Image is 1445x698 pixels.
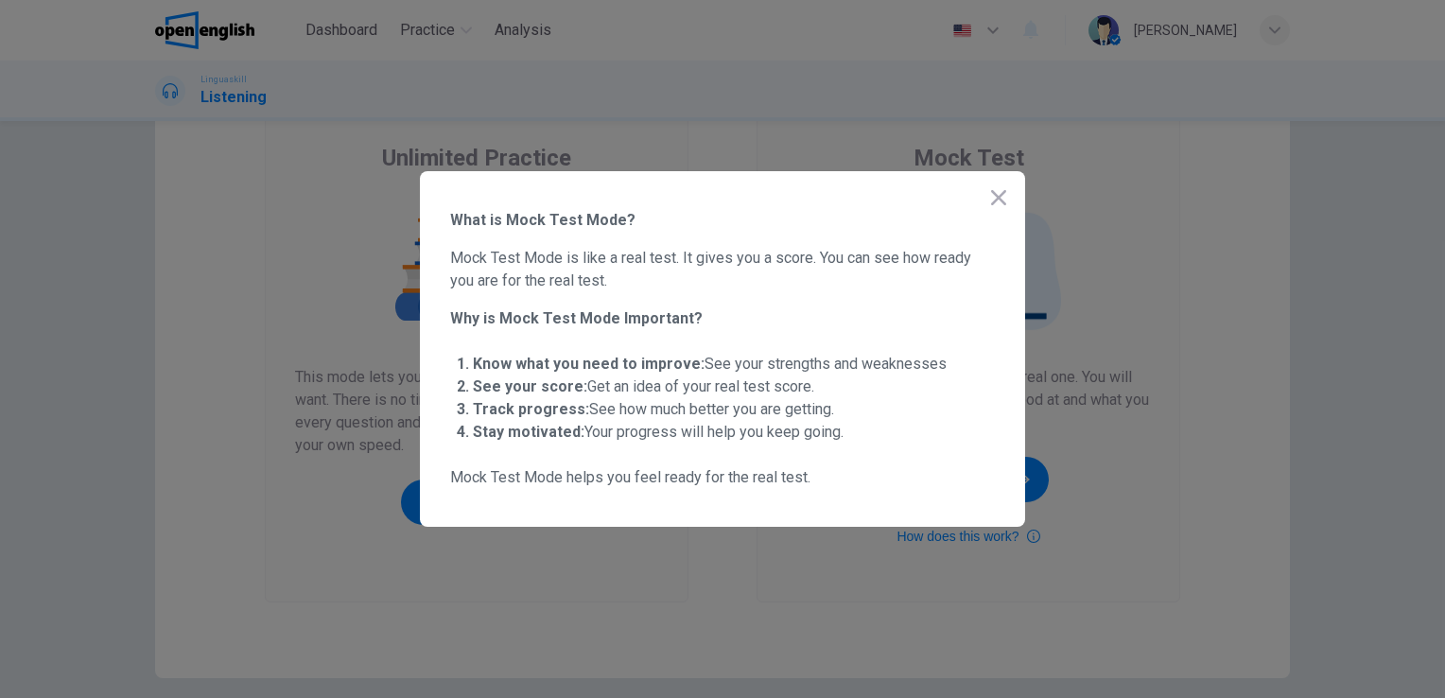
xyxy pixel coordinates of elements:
[473,377,587,395] strong: See your score:
[473,377,814,395] span: Get an idea of your real test score.
[473,423,844,441] span: Your progress will help you keep going.
[473,355,947,373] span: See your strengths and weaknesses
[450,466,995,489] span: Mock Test Mode helps you feel ready for the real test.
[473,355,705,373] strong: Know what you need to improve:
[473,400,834,418] span: See how much better you are getting.
[473,423,584,441] strong: Stay motivated:
[450,307,995,330] span: Why is Mock Test Mode Important?
[450,247,995,292] span: Mock Test Mode is like a real test. It gives you a score. You can see how ready you are for the r...
[473,400,589,418] strong: Track progress:
[450,209,995,232] span: What is Mock Test Mode?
